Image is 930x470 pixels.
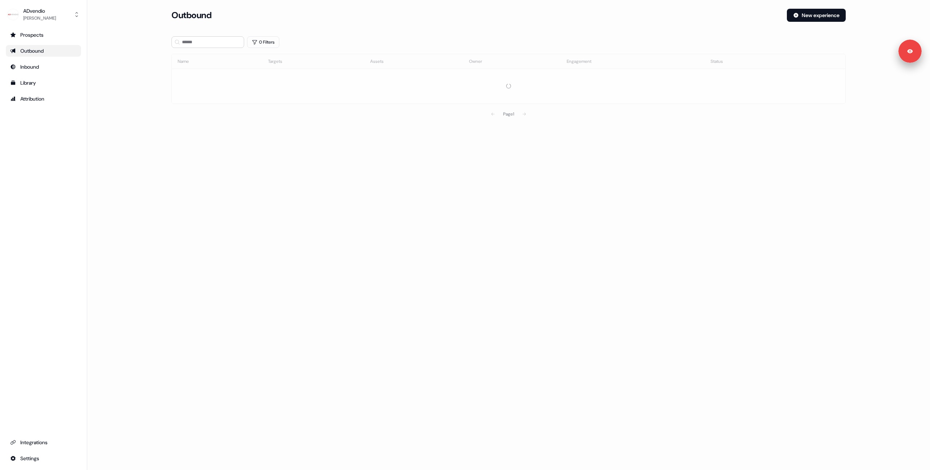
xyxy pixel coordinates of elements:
div: Outbound [10,47,77,54]
a: Go to Inbound [6,61,81,73]
a: Go to attribution [6,93,81,105]
div: [PERSON_NAME] [23,15,56,22]
a: Go to integrations [6,453,81,464]
div: Prospects [10,31,77,39]
div: ADvendio [23,7,56,15]
a: Go to outbound experience [6,45,81,57]
div: Library [10,79,77,86]
a: Go to prospects [6,29,81,41]
div: Inbound [10,63,77,70]
button: 0 Filters [247,36,279,48]
div: Attribution [10,95,77,102]
a: Go to integrations [6,437,81,448]
button: ADvendio[PERSON_NAME] [6,6,81,23]
a: Go to templates [6,77,81,89]
h3: Outbound [171,10,211,21]
button: New experience [787,9,846,22]
div: Integrations [10,439,77,446]
div: Settings [10,455,77,462]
